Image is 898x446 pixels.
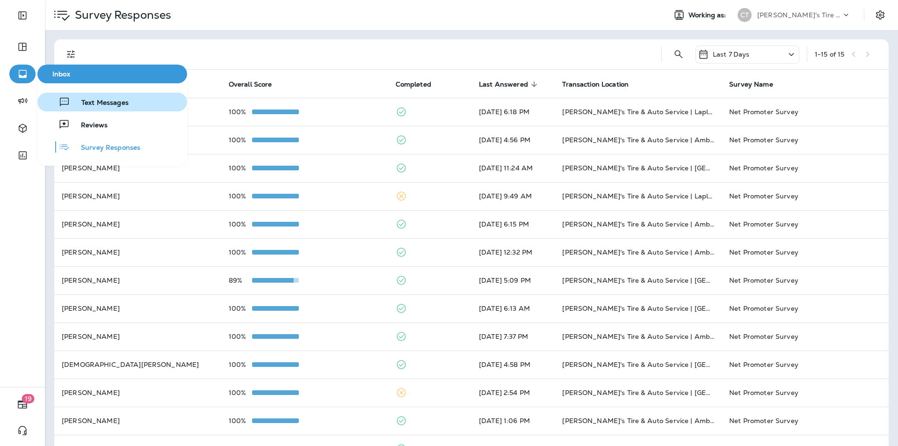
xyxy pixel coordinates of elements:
[555,126,722,154] td: [PERSON_NAME]'s Tire & Auto Service | Ambassador
[9,6,36,25] button: Expand Sidebar
[229,417,252,424] p: 100%
[471,182,555,210] td: [DATE] 9:49 AM
[555,154,722,182] td: [PERSON_NAME]'s Tire & Auto Service | [GEOGRAPHIC_DATA][PERSON_NAME]
[872,7,889,23] button: Settings
[722,266,889,294] td: Net Promoter Survey
[37,65,187,83] button: Inbox
[54,407,221,435] td: [PERSON_NAME]
[62,45,80,64] button: Filters
[37,138,187,156] button: Survey Responses
[688,11,728,19] span: Working as:
[722,182,889,210] td: Net Promoter Survey
[471,322,555,351] td: [DATE] 7:37 PM
[471,210,555,238] td: [DATE] 6:15 PM
[738,8,752,22] div: CT
[22,394,35,403] span: 19
[37,115,187,134] button: Reviews
[54,351,221,379] td: [DEMOGRAPHIC_DATA][PERSON_NAME]
[555,182,722,210] td: [PERSON_NAME]'s Tire & Auto Service | Laplace
[396,80,431,88] span: Completed
[471,238,555,266] td: [DATE] 12:32 PM
[471,126,555,154] td: [DATE] 4:56 PM
[229,192,252,200] p: 100%
[722,379,889,407] td: Net Promoter Survey
[555,98,722,126] td: [PERSON_NAME]'s Tire & Auto Service | Laplace
[555,294,722,322] td: [PERSON_NAME]'s Tire & Auto Service | [GEOGRAPHIC_DATA][PERSON_NAME]
[471,294,555,322] td: [DATE] 6:13 AM
[722,210,889,238] td: Net Promoter Survey
[70,144,140,153] span: Survey Responses
[229,80,272,88] span: Overall Score
[722,126,889,154] td: Net Promoter Survey
[471,98,555,126] td: [DATE] 6:18 PM
[555,266,722,294] td: [PERSON_NAME]'s Tire & Auto Service | [GEOGRAPHIC_DATA][PERSON_NAME]
[815,51,844,58] div: 1 - 15 of 15
[229,305,252,312] p: 100%
[471,407,555,435] td: [DATE] 1:06 PM
[471,266,555,294] td: [DATE] 5:09 PM
[54,238,221,266] td: [PERSON_NAME]
[54,266,221,294] td: [PERSON_NAME]
[479,80,528,88] span: Last Answered
[722,294,889,322] td: Net Promoter Survey
[555,322,722,351] td: [PERSON_NAME]'s Tire & Auto Service | Ambassador
[54,182,221,210] td: [PERSON_NAME]
[70,121,108,130] span: Reviews
[555,351,722,379] td: [PERSON_NAME]'s Tire & Auto Service | [GEOGRAPHIC_DATA][PERSON_NAME]
[54,379,221,407] td: [PERSON_NAME]
[555,210,722,238] td: [PERSON_NAME]'s Tire & Auto Service | Ambassador
[729,80,773,88] span: Survey Name
[54,154,221,182] td: [PERSON_NAME]
[722,238,889,266] td: Net Promoter Survey
[471,154,555,182] td: [DATE] 11:24 AM
[713,51,750,58] p: Last 7 Days
[562,80,629,88] span: Transaction Location
[471,379,555,407] td: [DATE] 2:54 PM
[71,8,171,22] p: Survey Responses
[722,351,889,379] td: Net Promoter Survey
[54,322,221,351] td: [PERSON_NAME]
[229,108,252,116] p: 100%
[229,361,252,368] p: 100%
[229,220,252,228] p: 100%
[722,154,889,182] td: Net Promoter Survey
[555,238,722,266] td: [PERSON_NAME]'s Tire & Auto Service | Ambassador
[471,351,555,379] td: [DATE] 4:58 PM
[229,164,252,172] p: 100%
[229,333,252,340] p: 100%
[722,98,889,126] td: Net Promoter Survey
[555,407,722,435] td: [PERSON_NAME]'s Tire & Auto Service | Ambassador
[555,379,722,407] td: [PERSON_NAME]'s Tire & Auto Service | [GEOGRAPHIC_DATA][PERSON_NAME]
[229,277,252,284] p: 89%
[722,407,889,435] td: Net Promoter Survey
[669,45,688,64] button: Search Survey Responses
[54,294,221,322] td: [PERSON_NAME]
[757,11,841,19] p: [PERSON_NAME]'s Tire & Auto
[229,389,252,396] p: 100%
[70,99,129,108] span: Text Messages
[41,70,183,78] span: Inbox
[229,136,252,144] p: 100%
[229,249,252,256] p: 100%
[37,93,187,111] button: Text Messages
[54,210,221,238] td: [PERSON_NAME]
[722,322,889,351] td: Net Promoter Survey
